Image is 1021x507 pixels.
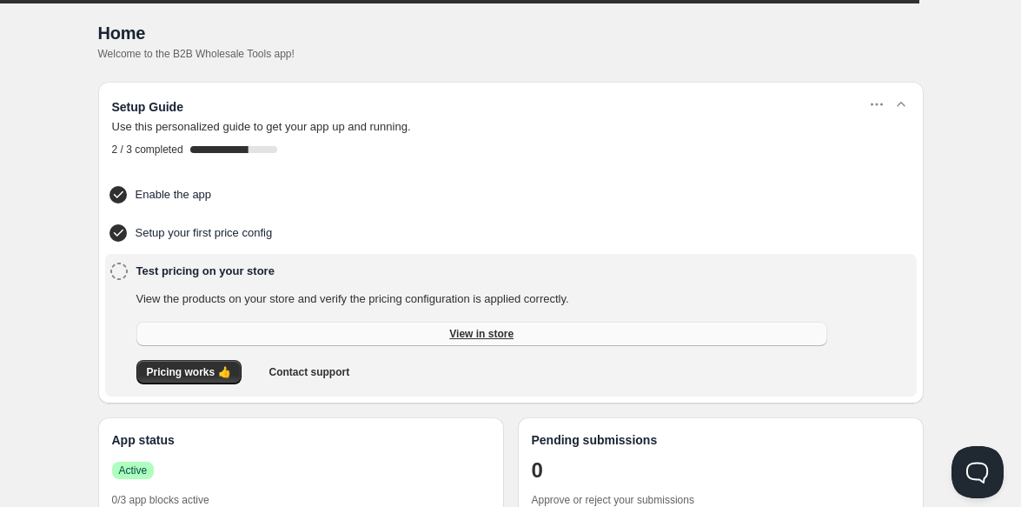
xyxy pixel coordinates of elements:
h3: Setup Guide [112,98,183,116]
p: Welcome to the B2B Wholesale Tools app! [98,47,924,61]
h4: Test pricing on your store [136,263,832,280]
p: Use this personalized guide to get your app up and running. [112,118,910,136]
h3: Pending submissions [532,431,910,449]
h4: Setup your first price config [136,224,832,242]
a: View in store [136,322,827,346]
span: Home [98,23,146,43]
p: 0/3 app blocks active [112,493,490,507]
p: Approve or reject your submissions [532,493,910,507]
iframe: Help Scout Beacon - Open [951,446,1004,498]
button: Pricing works 👍 [136,360,242,384]
span: Contact support [269,365,350,379]
a: 0 [532,457,543,484]
button: Contact support [259,360,361,384]
a: SuccessActive [112,462,155,479]
span: 2 / 3 completed [112,143,183,157]
h3: App status [112,431,490,449]
p: View the products on your store and verify the pricing configuration is applied correctly. [136,290,827,308]
span: View in store [449,327,514,341]
span: Active [119,464,148,477]
h4: Enable the app [136,186,832,203]
span: Pricing works 👍 [147,365,231,379]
